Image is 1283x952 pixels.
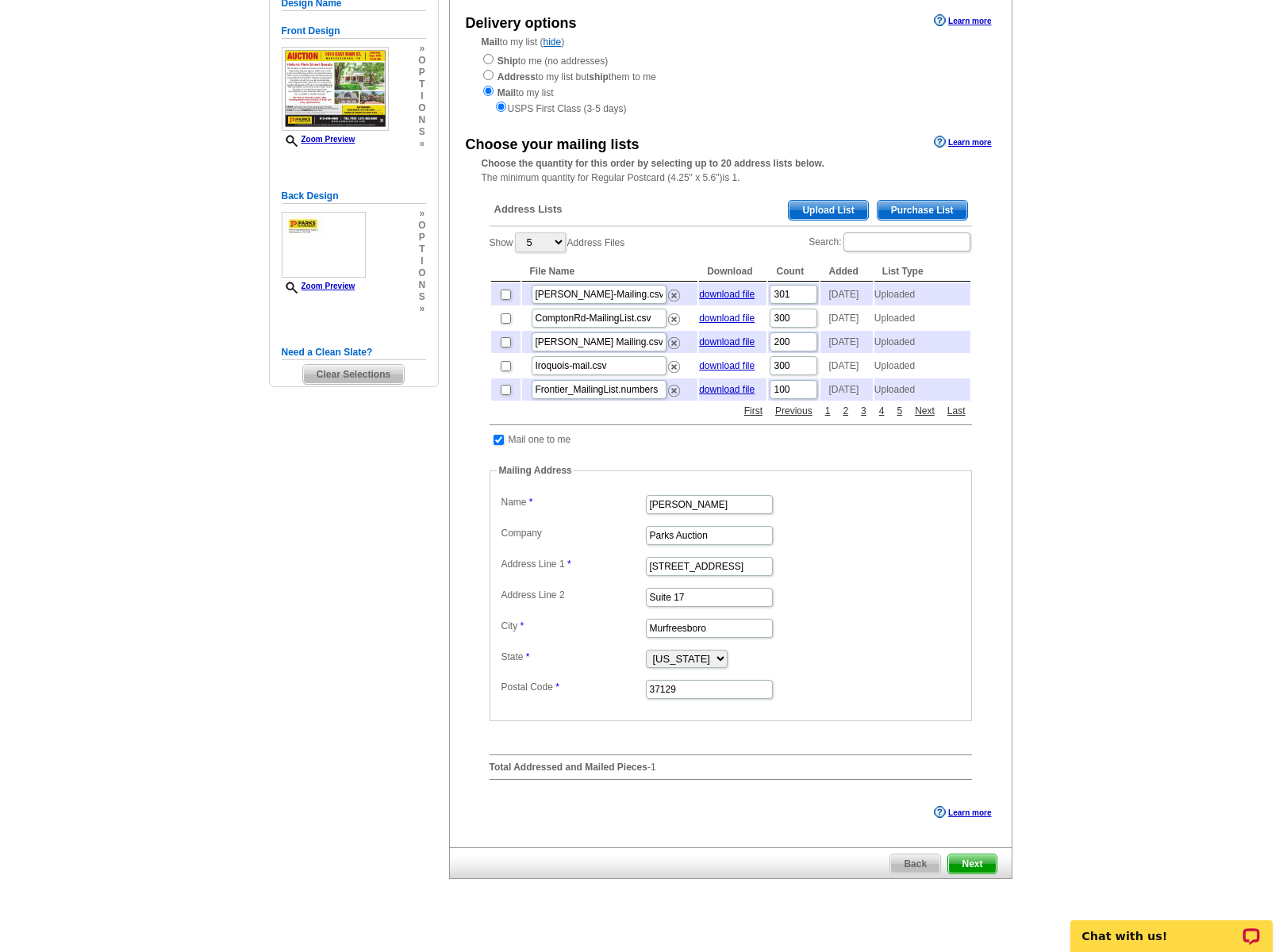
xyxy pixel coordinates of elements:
[820,355,872,377] td: [DATE]
[508,432,572,447] td: Mail one to me
[418,138,425,150] span: »
[809,231,971,253] label: Search:
[668,382,680,393] a: Remove this list
[857,404,870,418] a: 3
[699,360,755,371] a: download file
[418,90,425,102] span: i
[789,201,867,220] span: Upload List
[668,313,680,325] img: delete.png
[874,331,970,353] td: Uploaded
[820,307,872,329] td: [DATE]
[494,202,563,217] span: Address Lists
[418,126,425,138] span: s
[501,680,644,694] label: Postal Code
[418,279,425,291] span: n
[418,208,425,220] span: »
[668,290,680,301] img: delete.png
[544,36,562,48] a: hide
[490,231,625,254] label: Show Address Files
[740,404,766,418] a: First
[418,255,425,267] span: i
[699,289,755,300] a: download file
[466,13,577,34] div: Delivery options
[501,495,644,509] label: Name
[418,102,425,114] span: o
[418,291,425,303] span: s
[911,404,939,418] a: Next
[482,36,500,48] strong: Mail
[501,557,644,571] label: Address Line 1
[497,87,516,98] strong: Mail
[303,365,404,384] span: Clear Selections
[668,361,680,373] img: delete.png
[934,136,991,148] a: Learn more
[418,232,425,244] span: p
[699,384,755,395] a: download file
[482,188,980,793] div: -
[418,244,425,255] span: t
[875,404,889,418] a: 4
[820,283,872,305] td: [DATE]
[418,43,425,55] span: »
[1060,902,1283,952] iframe: LiveChat chat widget
[843,232,970,251] input: Search:
[668,337,680,349] img: delete.png
[668,286,680,297] a: Remove this list
[668,334,680,345] a: Remove this list
[450,35,1012,116] div: to my list ( )
[878,201,967,220] span: Purchase List
[948,854,996,873] span: Next
[934,806,991,819] a: Learn more
[497,463,574,478] legend: Mailing Address
[699,262,766,282] th: Download
[651,762,656,773] span: 1
[943,404,970,418] a: Last
[482,100,980,116] div: USPS First Class (3-5 days)
[874,262,970,282] th: List Type
[874,355,970,377] td: Uploaded
[418,303,425,315] span: »
[893,404,906,418] a: 5
[839,404,852,418] a: 2
[501,588,644,602] label: Address Line 2
[874,283,970,305] td: Uploaded
[490,762,647,773] strong: Total Addressed and Mailed Pieces
[820,331,872,353] td: [DATE]
[282,47,389,131] img: small-thumb.jpg
[501,650,644,664] label: State
[418,114,425,126] span: n
[699,313,755,324] a: download file
[820,262,872,282] th: Added
[890,854,940,873] span: Back
[889,854,941,874] a: Back
[515,232,566,252] select: ShowAddress Files
[418,67,425,79] span: p
[418,267,425,279] span: o
[282,282,355,290] a: Zoom Preview
[282,212,366,278] img: small-thumb.jpg
[821,404,835,418] a: 1
[418,55,425,67] span: o
[768,262,819,282] th: Count
[450,156,1012,185] div: The minimum quantity for Regular Postcard (4.25" x 5.6")is 1.
[482,158,824,169] strong: Choose the quantity for this order by selecting up to 20 address lists below.
[874,307,970,329] td: Uploaded
[589,71,609,83] strong: ship
[668,385,680,397] img: delete.png
[771,404,816,418] a: Previous
[668,310,680,321] a: Remove this list
[282,345,426,360] h5: Need a Clean Slate?
[501,619,644,633] label: City
[282,189,426,204] h5: Back Design
[934,14,991,27] a: Learn more
[282,24,426,39] h5: Front Design
[820,378,872,401] td: [DATE]
[522,262,698,282] th: File Name
[699,336,755,347] a: download file
[497,71,536,83] strong: Address
[482,52,980,116] div: to me (no addresses) to my list but them to me to my list
[466,134,640,155] div: Choose your mailing lists
[874,378,970,401] td: Uploaded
